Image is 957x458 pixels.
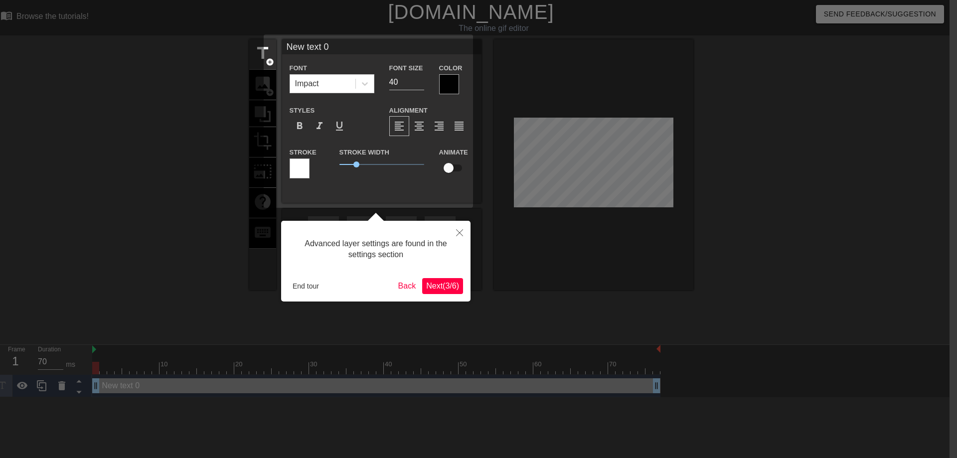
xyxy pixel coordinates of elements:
span: Next ( 3 / 6 ) [426,282,459,290]
button: End tour [289,279,323,294]
button: Back [394,278,420,294]
button: Close [449,221,471,244]
div: Advanced layer settings are found in the settings section [289,228,463,271]
button: Next [422,278,463,294]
